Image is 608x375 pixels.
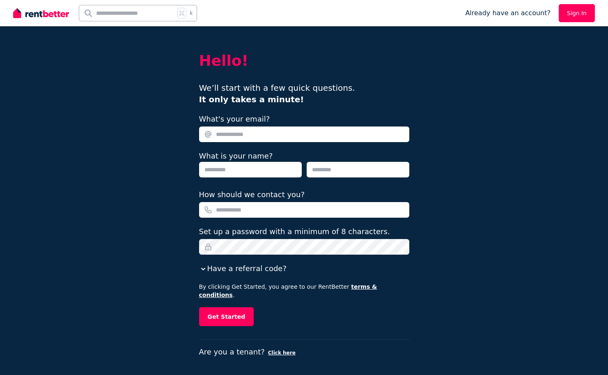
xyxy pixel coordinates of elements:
span: k [190,10,193,16]
b: It only takes a minute! [199,94,304,104]
button: Get Started [199,307,254,326]
label: What is your name? [199,152,273,160]
label: Set up a password with a minimum of 8 characters. [199,226,390,237]
span: We’ll start with a few quick questions. [199,83,355,104]
img: RentBetter [13,7,69,19]
h2: Hello! [199,53,409,69]
label: What's your email? [199,113,270,125]
p: By clicking Get Started, you agree to our RentBetter . [199,283,409,299]
button: Click here [268,350,296,356]
p: Are you a tenant? [199,346,409,358]
label: How should we contact you? [199,189,305,200]
button: Have a referral code? [199,263,287,274]
span: Already have an account? [465,8,551,18]
a: Sign In [559,4,595,22]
